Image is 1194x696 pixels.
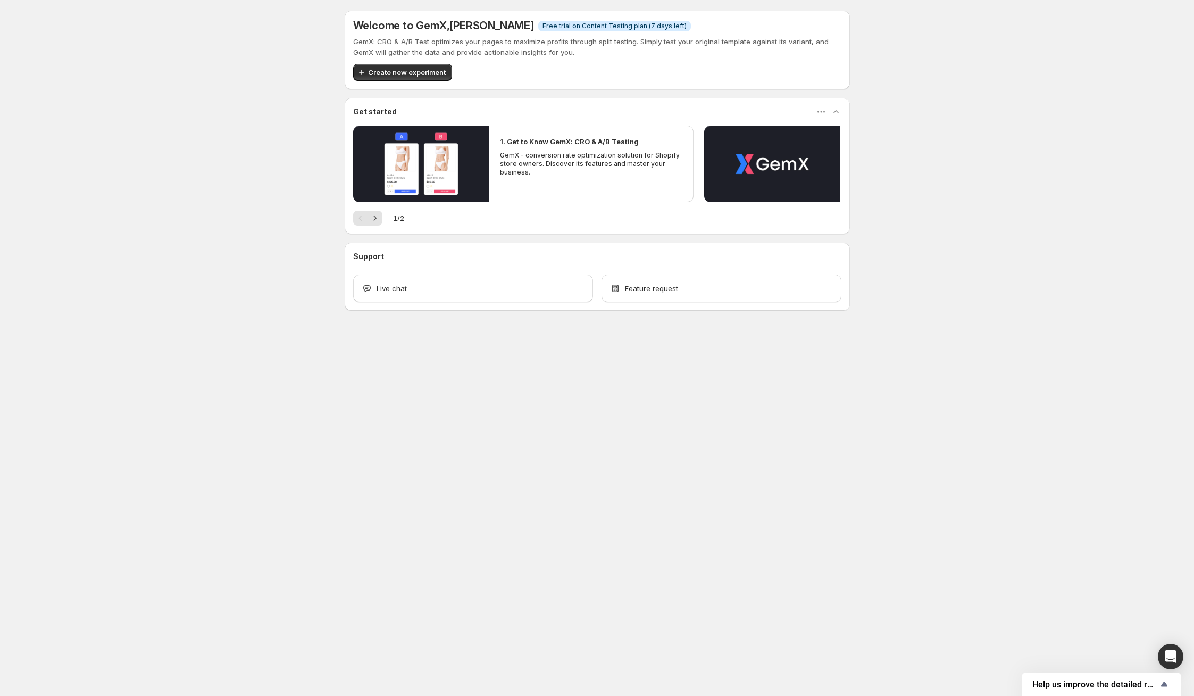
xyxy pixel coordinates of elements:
h2: 1. Get to Know GemX: CRO & A/B Testing [500,136,639,147]
button: Create new experiment [353,64,452,81]
button: Play video [353,126,489,202]
span: Feature request [625,283,678,294]
h5: Welcome to GemX [353,19,534,32]
p: GemX - conversion rate optimization solution for Shopify store owners. Discover its features and ... [500,151,683,177]
span: Live chat [377,283,407,294]
p: GemX: CRO & A/B Test optimizes your pages to maximize profits through split testing. Simply test ... [353,36,841,57]
h3: Support [353,251,384,262]
div: Open Intercom Messenger [1158,644,1183,669]
span: Help us improve the detailed report for A/B campaigns [1032,680,1158,690]
span: Free trial on Content Testing plan (7 days left) [542,22,687,30]
span: 1 / 2 [393,213,404,223]
button: Play video [704,126,840,202]
span: , [PERSON_NAME] [447,19,534,32]
button: Show survey - Help us improve the detailed report for A/B campaigns [1032,678,1171,691]
button: Next [368,211,382,226]
span: Create new experiment [368,67,446,78]
h3: Get started [353,106,397,117]
nav: Pagination [353,211,382,226]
